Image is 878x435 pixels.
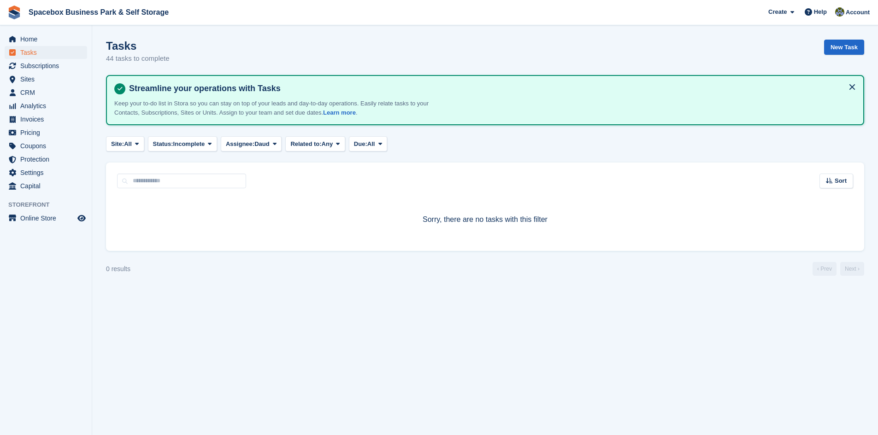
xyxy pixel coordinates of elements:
[5,59,87,72] a: menu
[5,99,87,112] a: menu
[20,59,76,72] span: Subscriptions
[814,7,827,17] span: Help
[5,46,87,59] a: menu
[5,73,87,86] a: menu
[768,7,787,17] span: Create
[5,86,87,99] a: menu
[285,136,345,151] button: Related to: Any
[354,139,367,149] span: Due:
[20,73,76,86] span: Sites
[846,8,870,17] span: Account
[254,139,270,149] span: Daud
[125,83,856,94] h4: Streamline your operations with Tasks
[5,139,87,152] a: menu
[8,200,92,209] span: Storefront
[20,99,76,112] span: Analytics
[7,6,21,19] img: stora-icon-8386f47178a22dfd0bd8f6a31ec36ba5ce8667c1dd55bd0f319d3a0aa187defe.svg
[106,40,170,52] h1: Tasks
[5,113,87,126] a: menu
[20,153,76,166] span: Protection
[5,153,87,166] a: menu
[323,109,356,116] a: Learn more
[117,214,853,225] p: Sorry, there are no tasks with this filter
[221,136,282,151] button: Assignee: Daud
[20,86,76,99] span: CRM
[322,139,333,149] span: Any
[20,126,76,139] span: Pricing
[124,139,132,149] span: All
[76,213,87,224] a: Preview store
[20,139,76,152] span: Coupons
[811,262,866,276] nav: Page
[20,113,76,126] span: Invoices
[20,166,76,179] span: Settings
[226,139,254,149] span: Assignee:
[5,33,87,46] a: menu
[20,33,76,46] span: Home
[106,136,144,151] button: Site: All
[5,166,87,179] a: menu
[367,139,375,149] span: All
[173,139,205,149] span: Incomplete
[153,139,173,149] span: Status:
[106,264,130,274] div: 0 results
[813,262,837,276] a: Previous
[349,136,387,151] button: Due: All
[20,212,76,225] span: Online Store
[20,180,76,192] span: Capital
[25,5,172,20] a: Spacebox Business Park & Self Storage
[290,139,321,149] span: Related to:
[5,126,87,139] a: menu
[5,180,87,192] a: menu
[835,7,844,17] img: sahil
[840,262,864,276] a: Next
[5,212,87,225] a: menu
[824,40,864,55] a: New Task
[148,136,217,151] button: Status: Incomplete
[20,46,76,59] span: Tasks
[114,99,437,117] p: Keep your to-do list in Stora so you can stay on top of your leads and day-to-day operations. Eas...
[106,53,170,64] p: 44 tasks to complete
[111,139,124,149] span: Site:
[835,176,847,186] span: Sort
